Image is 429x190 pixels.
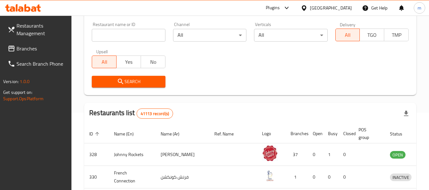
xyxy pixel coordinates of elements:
a: Search Branch Phone [3,56,72,71]
td: 0 [308,166,323,188]
button: All [92,56,117,68]
td: فرنش كونكشن [156,166,209,188]
span: Get support on: [3,88,32,96]
span: Version: [3,77,19,86]
label: Upsell [96,49,108,54]
span: Branches [17,45,67,52]
span: INACTIVE [390,174,412,181]
a: Support.OpsPlatform [3,95,44,103]
a: Branches [3,41,72,56]
span: Name (En) [114,130,142,138]
td: 0 [323,166,338,188]
span: OPEN [390,151,406,159]
span: All [95,57,114,67]
span: No [144,57,163,67]
button: All [335,29,360,41]
th: Logo [257,124,285,143]
span: Ref. Name [214,130,242,138]
a: Restaurants Management [3,18,72,41]
td: 37 [285,143,308,166]
td: [PERSON_NAME] [156,143,209,166]
button: No [141,56,165,68]
span: All [338,30,358,40]
span: Status [390,130,411,138]
h2: Restaurant search [92,7,409,16]
span: POS group [359,126,377,141]
div: All [173,29,246,42]
span: ID [89,130,101,138]
td: 0 [338,143,353,166]
div: Export file [399,106,414,121]
img: French Connection [262,168,278,184]
span: Search Branch Phone [17,60,67,68]
td: Johnny Rockets [109,143,156,166]
h2: Restaurants list [89,108,173,119]
th: Branches [285,124,308,143]
div: Total records count [137,108,173,119]
span: TGO [362,30,382,40]
span: TMP [387,30,406,40]
button: Yes [116,56,141,68]
img: Johnny Rockets [262,145,278,161]
div: [GEOGRAPHIC_DATA] [310,4,352,11]
span: Name (Ar) [161,130,188,138]
div: Plugins [266,4,280,12]
td: 330 [84,166,109,188]
button: Search [92,76,165,88]
span: 1.0.0 [20,77,30,86]
td: 328 [84,143,109,166]
label: Delivery [340,22,356,27]
span: 41113 record(s) [137,111,173,117]
td: 1 [285,166,308,188]
td: French Connection [109,166,156,188]
span: Search [97,78,160,86]
th: Closed [338,124,353,143]
span: m [418,4,421,11]
input: Search for restaurant name or ID.. [92,29,165,42]
button: TGO [359,29,384,41]
td: 0 [338,166,353,188]
div: All [254,29,327,42]
span: Restaurants Management [17,22,67,37]
th: Busy [323,124,338,143]
button: TMP [384,29,409,41]
th: Open [308,124,323,143]
div: OPEN [390,151,406,159]
span: Yes [119,57,138,67]
td: 1 [323,143,338,166]
td: 0 [308,143,323,166]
